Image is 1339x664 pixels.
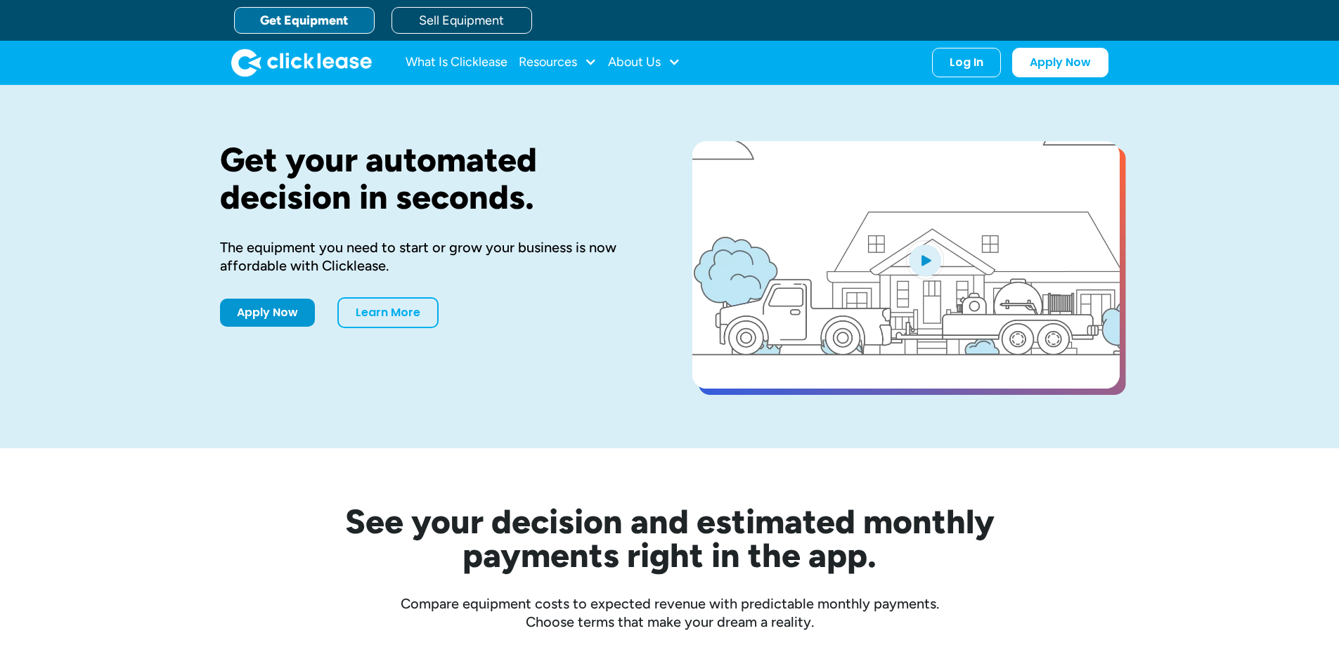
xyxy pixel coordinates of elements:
[1012,48,1108,77] a: Apply Now
[906,240,944,280] img: Blue play button logo on a light blue circular background
[220,141,647,216] h1: Get your automated decision in seconds.
[276,504,1063,572] h2: See your decision and estimated monthly payments right in the app.
[406,48,507,77] a: What Is Clicklease
[950,56,983,70] div: Log In
[337,297,439,328] a: Learn More
[519,48,597,77] div: Resources
[231,48,372,77] a: home
[234,7,375,34] a: Get Equipment
[692,141,1120,389] a: open lightbox
[608,48,680,77] div: About Us
[220,594,1120,631] div: Compare equipment costs to expected revenue with predictable monthly payments. Choose terms that ...
[220,299,315,327] a: Apply Now
[231,48,372,77] img: Clicklease logo
[392,7,532,34] a: Sell Equipment
[220,238,647,275] div: The equipment you need to start or grow your business is now affordable with Clicklease.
